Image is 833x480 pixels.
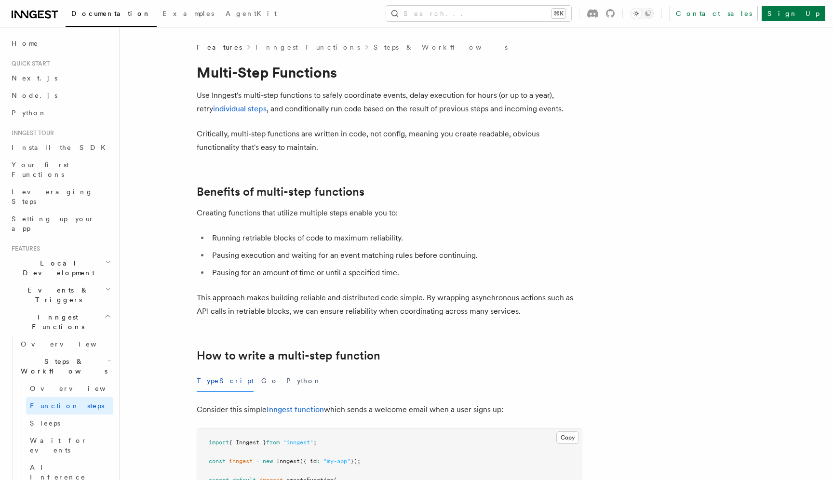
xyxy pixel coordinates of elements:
[8,139,113,156] a: Install the SDK
[197,370,254,392] button: TypeScript
[8,308,113,335] button: Inngest Functions
[12,188,93,205] span: Leveraging Steps
[229,439,266,446] span: { Inngest }
[631,8,654,19] button: Toggle dark mode
[26,414,113,432] a: Sleeps
[8,258,105,278] span: Local Development
[197,127,582,154] p: Critically, multi-step functions are written in code, not config, meaning you create readable, ob...
[209,266,582,280] li: Pausing for an amount of time or until a specified time.
[12,161,69,178] span: Your first Functions
[30,437,87,454] span: Wait for events
[12,109,47,117] span: Python
[8,35,113,52] a: Home
[8,281,113,308] button: Events & Triggers
[12,74,57,82] span: Next.js
[350,458,361,465] span: });
[313,439,317,446] span: ;
[552,9,565,18] kbd: ⌘K
[556,431,579,444] button: Copy
[255,42,360,52] a: Inngest Functions
[8,312,104,332] span: Inngest Functions
[317,458,320,465] span: :
[26,380,113,397] a: Overview
[323,458,350,465] span: "my-app"
[21,340,120,348] span: Overview
[229,458,253,465] span: inngest
[374,42,508,52] a: Steps & Workflows
[8,129,54,137] span: Inngest tour
[71,10,151,17] span: Documentation
[8,210,113,237] a: Setting up your app
[17,335,113,353] a: Overview
[226,10,277,17] span: AgentKit
[197,42,242,52] span: Features
[220,3,282,26] a: AgentKit
[12,92,57,99] span: Node.js
[26,432,113,459] a: Wait for events
[197,185,364,199] a: Benefits of multi-step functions
[266,439,280,446] span: from
[8,156,113,183] a: Your first Functions
[8,254,113,281] button: Local Development
[209,249,582,262] li: Pausing execution and waiting for an event matching rules before continuing.
[209,458,226,465] span: const
[283,439,313,446] span: "inngest"
[66,3,157,27] a: Documentation
[12,215,94,232] span: Setting up your app
[17,357,107,376] span: Steps & Workflows
[197,403,582,416] p: Consider this simple which sends a welcome email when a user signs up:
[209,231,582,245] li: Running retriable blocks of code to maximum reliability.
[197,206,582,220] p: Creating functions that utilize multiple steps enable you to:
[8,285,105,305] span: Events & Triggers
[17,353,113,380] button: Steps & Workflows
[8,60,50,67] span: Quick start
[30,419,60,427] span: Sleeps
[12,39,39,48] span: Home
[12,144,111,151] span: Install the SDK
[386,6,571,21] button: Search...⌘K
[26,397,113,414] a: Function steps
[213,104,267,113] a: individual steps
[762,6,825,21] a: Sign Up
[8,183,113,210] a: Leveraging Steps
[263,458,273,465] span: new
[300,458,317,465] span: ({ id
[261,370,279,392] button: Go
[30,385,129,392] span: Overview
[8,104,113,121] a: Python
[162,10,214,17] span: Examples
[670,6,758,21] a: Contact sales
[276,458,300,465] span: Inngest
[197,64,582,81] h1: Multi-Step Functions
[209,439,229,446] span: import
[8,69,113,87] a: Next.js
[157,3,220,26] a: Examples
[8,87,113,104] a: Node.js
[30,402,104,410] span: Function steps
[286,370,322,392] button: Python
[197,291,582,318] p: This approach makes building reliable and distributed code simple. By wrapping asynchronous actio...
[197,89,582,116] p: Use Inngest's multi-step functions to safely coordinate events, delay execution for hours (or up ...
[197,349,380,362] a: How to write a multi-step function
[256,458,259,465] span: =
[267,405,324,414] a: Inngest function
[8,245,40,253] span: Features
